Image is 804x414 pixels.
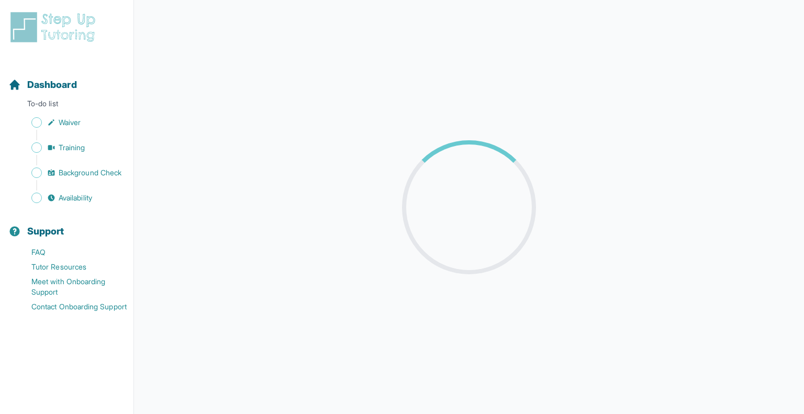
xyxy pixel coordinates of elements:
span: Support [27,224,64,239]
span: Training [59,142,85,153]
a: Dashboard [8,77,77,92]
span: Background Check [59,167,121,178]
p: To-do list [4,98,129,113]
span: Availability [59,193,92,203]
a: Waiver [8,115,133,130]
span: Waiver [59,117,81,128]
button: Dashboard [4,61,129,96]
a: Training [8,140,133,155]
span: Dashboard [27,77,77,92]
a: Availability [8,191,133,205]
button: Support [4,207,129,243]
a: Tutor Resources [8,260,133,274]
a: FAQ [8,245,133,260]
a: Background Check [8,165,133,180]
a: Contact Onboarding Support [8,299,133,314]
a: Meet with Onboarding Support [8,274,133,299]
img: logo [8,10,102,44]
